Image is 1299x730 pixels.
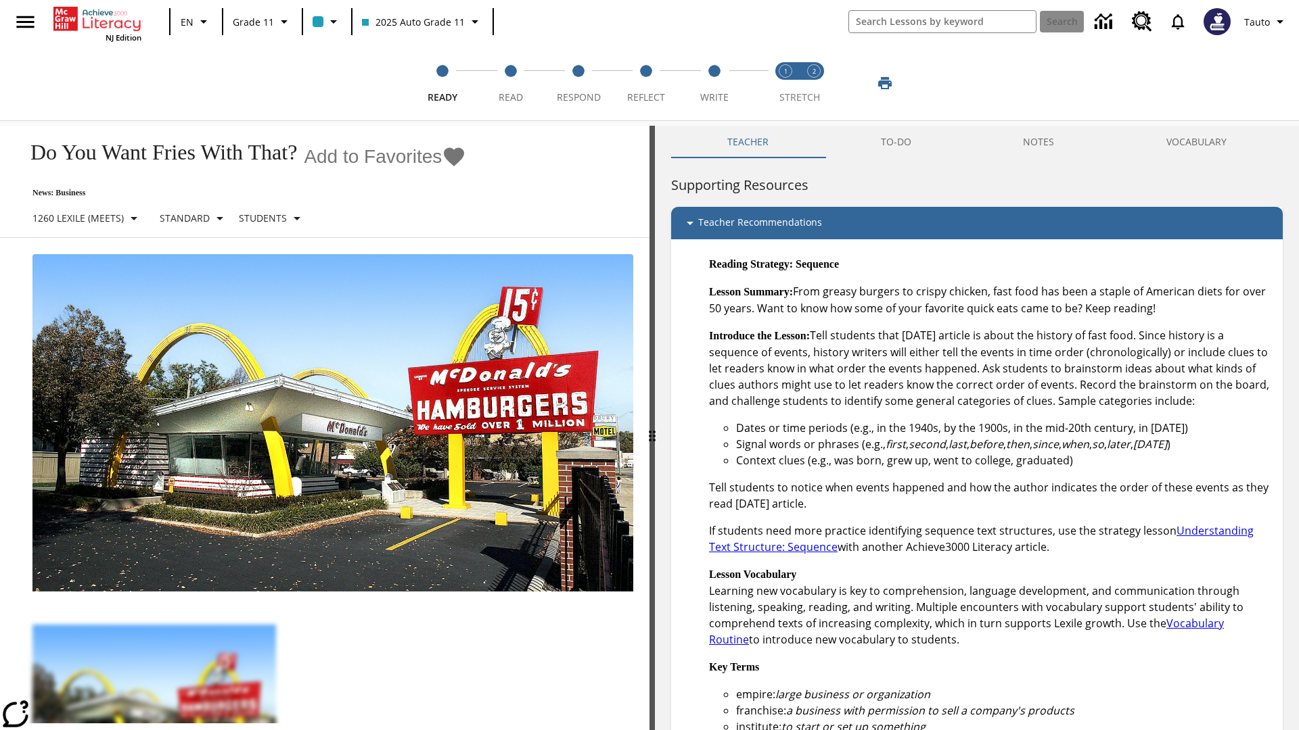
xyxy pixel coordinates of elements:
[970,437,1003,452] em: before
[403,46,482,120] button: Ready step 1 of 5
[779,91,820,103] span: STRETCH
[709,258,793,270] strong: Reading Strategy:
[709,661,759,673] strong: Key Terms
[863,71,907,95] button: Print
[1239,9,1294,34] button: Profile/Settings
[949,437,967,452] em: last
[709,327,1272,409] p: Tell students that [DATE] article is about the history of fast food. Since history is a sequence ...
[709,286,793,297] strong: Lesson Summary:
[709,522,1272,555] p: If students need more practice identifying sequence text structures, use the strategy lesson with...
[796,258,839,270] strong: Sequence
[499,91,523,103] span: Read
[239,211,287,225] p: Students
[1160,4,1195,39] a: Notifications
[675,46,754,120] button: Write step 5 of 5
[32,211,124,225] p: 1260 Lexile (Meets)
[736,686,1272,702] li: empire:
[16,188,466,198] p: News: Business
[825,126,967,158] button: TO-DO
[539,46,618,120] button: Respond step 3 of 5
[698,215,822,231] p: Teacher Recommendations
[233,206,311,230] button: Select Student
[736,436,1272,452] li: Signal words or phrases (e.g., , , , , , , , , , )
[5,2,45,42] button: Open side menu
[775,687,930,702] em: large business or organization
[1124,3,1160,40] a: Resource Center, Will open in new tab
[1107,437,1131,452] em: later
[357,9,488,34] button: Class: 2025 Auto Grade 11, Select your class
[736,452,1272,468] li: Context clues (e.g., was born, grew up, went to college, graduated)
[32,254,633,592] img: One of the first McDonald's stores, with the iconic red sign and golden arches.
[1092,437,1104,452] em: so
[1133,437,1167,452] em: [DATE]
[649,126,655,730] div: Press Enter or Spacebar and then press right and left arrow keys to move the slider
[736,702,1272,719] li: franchise:
[671,207,1283,239] div: Teacher Recommendations
[794,46,834,120] button: Stretch Respond step 2 of 2
[1062,437,1089,452] em: when
[1110,126,1283,158] button: VOCABULARY
[627,91,665,103] span: Reflect
[1006,437,1030,452] em: then
[307,9,347,34] button: Class color is light blue. Change class color
[1195,4,1239,39] button: Select a new avatar
[709,330,810,341] strong: Introduce the Lesson:
[175,9,218,34] button: Language: EN, Select a language
[362,15,465,29] span: 2025 Auto Grade 11
[428,91,457,103] span: Ready
[709,566,1272,648] p: Learning new vocabulary is key to comprehension, language development, and communication through ...
[909,437,946,452] em: second
[709,479,1272,512] p: Tell students to notice when events happened and how the author indicates the order of these even...
[671,126,1283,158] div: Instructional Panel Tabs
[709,283,1272,316] p: From greasy burgers to crispy chicken, fast food has been a staple of American diets for over 50 ...
[736,420,1272,436] li: Dates or time periods (e.g., in the 1940s, by the 1900s, in the mid-20th century, in [DATE])
[557,91,601,103] span: Respond
[1087,3,1124,41] a: Data Center
[1032,437,1059,452] em: since
[813,67,816,76] text: 2
[607,46,685,120] button: Reflect step 4 of 5
[671,174,1283,196] h6: Supporting Resources
[786,703,1074,718] em: a business with permission to sell a company's products
[671,126,825,158] button: Teacher
[886,437,906,452] em: first
[471,46,549,120] button: Read step 2 of 5
[709,568,796,580] strong: Lesson Vocabulary
[766,46,805,120] button: Stretch Read step 1 of 2
[655,126,1299,730] div: activity
[784,67,788,76] text: 1
[967,126,1111,158] button: NOTES
[1204,8,1231,35] img: Avatar
[700,91,729,103] span: Write
[16,140,297,165] h1: Do You Want Fries With That?
[1244,15,1270,29] span: Tauto
[106,32,141,43] span: NJ Edition
[304,145,466,168] button: Add to Favorites - Do You Want Fries With That?
[849,11,1036,32] input: search field
[154,206,233,230] button: Scaffolds, Standard
[233,15,274,29] span: Grade 11
[53,4,141,43] div: Home
[304,146,442,168] span: Add to Favorites
[227,9,298,34] button: Grade: Grade 11, Select a grade
[27,206,147,230] button: Select Lexile, 1260 Lexile (Meets)
[160,211,210,225] p: Standard
[181,15,193,29] span: EN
